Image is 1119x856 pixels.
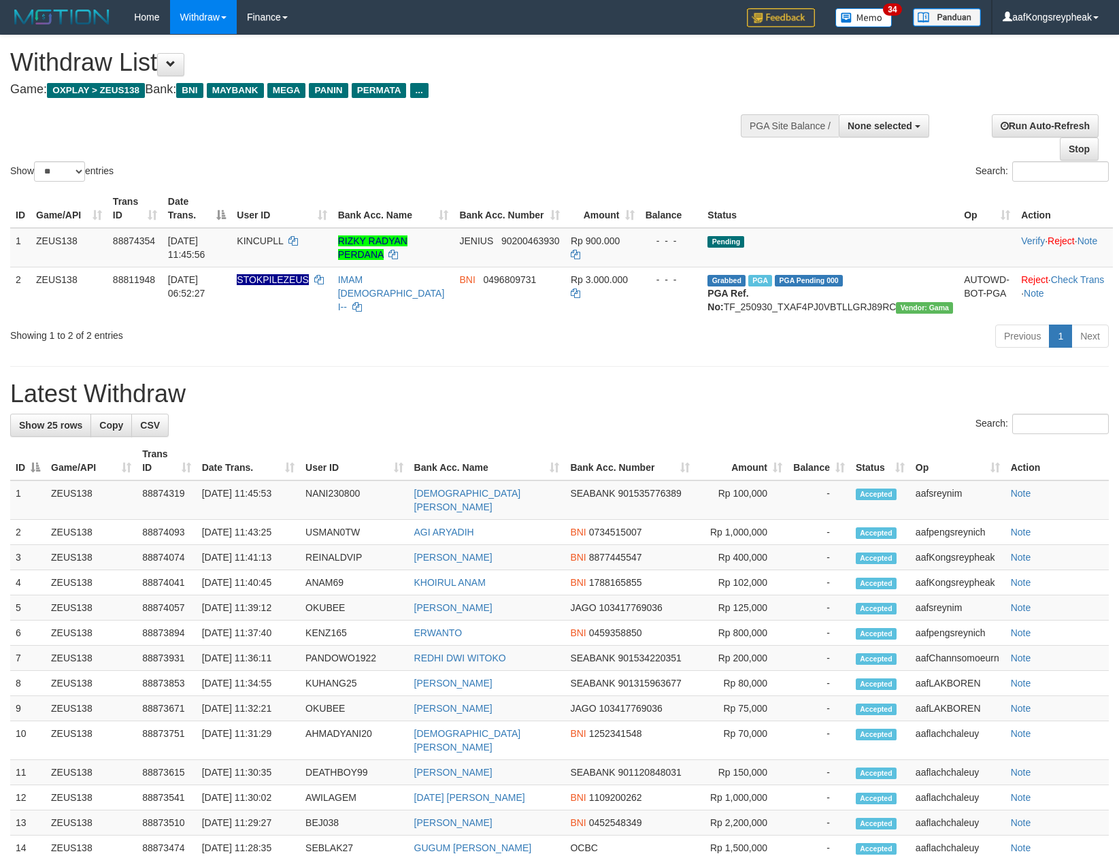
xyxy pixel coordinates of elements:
[414,703,492,714] a: [PERSON_NAME]
[300,442,408,480] th: User ID: activate to sort column ascending
[913,8,981,27] img: panduan.png
[788,442,850,480] th: Balance: activate to sort column ascending
[850,442,910,480] th: Status: activate to sort column ascending
[695,520,788,545] td: Rp 1,000,000
[618,767,681,778] span: Copy 901120848031 to clipboard
[46,810,137,836] td: ZEUS138
[414,653,506,663] a: REDHI DWI WITOKO
[570,842,597,853] span: OCBC
[589,552,642,563] span: Copy 8877445547 to clipboard
[1060,137,1099,161] a: Stop
[137,671,197,696] td: 88873853
[333,189,454,228] th: Bank Acc. Name: activate to sort column ascending
[10,189,31,228] th: ID
[131,414,169,437] a: CSV
[589,728,642,739] span: Copy 1252341548 to clipboard
[856,553,897,564] span: Accepted
[197,595,300,621] td: [DATE] 11:39:12
[10,785,46,810] td: 12
[10,323,456,342] div: Showing 1 to 2 of 2 entries
[788,595,850,621] td: -
[10,621,46,646] td: 6
[137,646,197,671] td: 88873931
[856,729,897,740] span: Accepted
[501,235,560,246] span: Copy 90200463930 to clipboard
[137,760,197,785] td: 88873615
[10,49,733,76] h1: Withdraw List
[300,570,408,595] td: ANAM69
[10,570,46,595] td: 4
[695,442,788,480] th: Amount: activate to sort column ascending
[46,760,137,785] td: ZEUS138
[1011,728,1031,739] a: Note
[459,235,493,246] span: JENIUS
[46,621,137,646] td: ZEUS138
[570,602,596,613] span: JAGO
[309,83,348,98] span: PANIN
[197,520,300,545] td: [DATE] 11:43:25
[1011,703,1031,714] a: Note
[896,302,953,314] span: Vendor URL: https://trx31.1velocity.biz
[839,114,929,137] button: None selected
[237,235,283,246] span: KINCUPLL
[856,818,897,829] span: Accepted
[46,785,137,810] td: ZEUS138
[414,792,525,803] a: [DATE] [PERSON_NAME]
[10,380,1109,408] h1: Latest Withdraw
[300,621,408,646] td: KENZ165
[741,114,839,137] div: PGA Site Balance /
[1005,442,1109,480] th: Action
[910,545,1005,570] td: aafKongsreypheak
[695,696,788,721] td: Rp 75,000
[571,274,628,285] span: Rp 3.000.000
[1011,552,1031,563] a: Note
[10,760,46,785] td: 11
[300,810,408,836] td: BEJ038
[414,817,492,828] a: [PERSON_NAME]
[47,83,145,98] span: OXPLAY > ZEUS138
[788,810,850,836] td: -
[570,577,586,588] span: BNI
[197,646,300,671] td: [DATE] 11:36:11
[137,696,197,721] td: 88873671
[570,767,615,778] span: SEABANK
[707,236,744,248] span: Pending
[589,577,642,588] span: Copy 1788165855 to clipboard
[1011,602,1031,613] a: Note
[856,527,897,539] span: Accepted
[414,488,521,512] a: [DEMOGRAPHIC_DATA][PERSON_NAME]
[1021,235,1045,246] a: Verify
[856,843,897,855] span: Accepted
[137,545,197,570] td: 88874074
[46,442,137,480] th: Game/API: activate to sort column ascending
[46,570,137,595] td: ZEUS138
[1024,288,1044,299] a: Note
[168,235,205,260] span: [DATE] 11:45:56
[231,189,332,228] th: User ID: activate to sort column ascending
[10,7,114,27] img: MOTION_logo.png
[618,653,681,663] span: Copy 901534220351 to clipboard
[910,810,1005,836] td: aaflachchaleuy
[788,545,850,570] td: -
[707,275,746,286] span: Grabbed
[107,189,163,228] th: Trans ID: activate to sort column ascending
[788,621,850,646] td: -
[10,595,46,621] td: 5
[197,621,300,646] td: [DATE] 11:37:40
[137,721,197,760] td: 88873751
[856,628,897,640] span: Accepted
[137,595,197,621] td: 88874057
[695,760,788,785] td: Rp 150,000
[414,842,532,853] a: GUGUM [PERSON_NAME]
[640,189,703,228] th: Balance
[883,3,901,16] span: 34
[695,480,788,520] td: Rp 100,000
[338,274,445,312] a: IMAM [DEMOGRAPHIC_DATA] I--
[10,161,114,182] label: Show entries
[856,578,897,589] span: Accepted
[910,760,1005,785] td: aaflachchaleuy
[99,420,123,431] span: Copy
[975,161,1109,182] label: Search:
[409,442,565,480] th: Bank Acc. Name: activate to sort column ascending
[1016,228,1113,267] td: · ·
